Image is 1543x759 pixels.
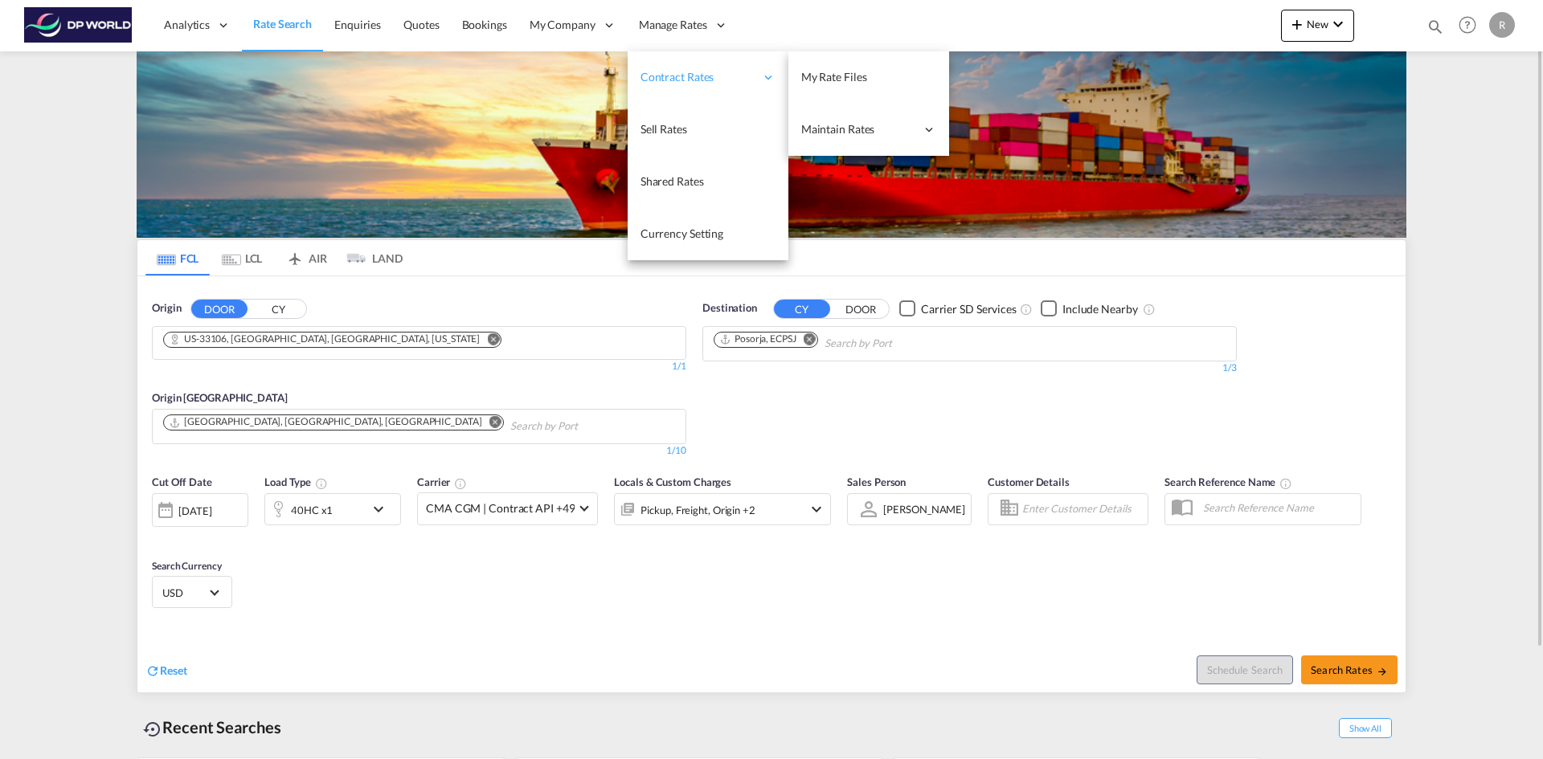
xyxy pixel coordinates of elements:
[338,240,403,275] md-tab-item: LAND
[628,156,788,208] a: Shared Rates
[161,410,669,439] md-chips-wrap: Chips container. Use arrow keys to select chips.
[1041,300,1138,317] md-checkbox: Checkbox No Ink
[253,17,312,31] span: Rate Search
[825,331,977,357] input: Chips input.
[702,300,757,316] span: Destination
[369,500,396,519] md-icon: icon-chevron-down
[614,475,731,488] span: Locals & Custom Charges
[161,327,514,355] md-chips-wrap: Chips container. Use arrow keys to select chips.
[641,122,687,136] span: Sell Rates
[628,51,788,104] div: Contract Rates
[530,17,596,33] span: My Company
[801,121,915,137] span: Maintain Rates
[334,18,381,31] span: Enquiries
[169,415,485,429] div: Press delete to remove this chip.
[264,475,328,488] span: Load Type
[711,327,984,357] md-chips-wrap: Chips container. Use arrow keys to select chips.
[1426,18,1444,35] md-icon: icon-magnify
[1279,477,1292,490] md-icon: Your search will be saved by the below given name
[641,226,723,240] span: Currency Setting
[152,300,181,316] span: Origin
[1281,10,1354,42] button: icon-plus 400-fgNewicon-chevron-down
[137,709,288,745] div: Recent Searches
[1197,655,1293,684] button: Note: By default Schedule search will only considerorigin ports, destination ports and cut off da...
[250,300,306,318] button: CY
[801,70,867,84] span: My Rate Files
[807,500,826,519] md-icon: icon-chevron-down
[1311,663,1388,676] span: Search Rates
[1287,18,1348,31] span: New
[285,249,305,261] md-icon: icon-airplane
[1062,301,1138,317] div: Include Nearby
[426,500,575,516] span: CMA CGM | Contract API +49
[291,499,333,521] div: 40HC x1
[1377,666,1388,677] md-icon: icon-arrow-right
[164,17,210,33] span: Analytics
[145,663,187,680] div: icon-refreshReset
[1164,475,1292,488] span: Search Reference Name
[145,240,210,275] md-tab-item: FCL
[143,720,162,739] md-icon: icon-backup-restore
[1143,303,1156,316] md-icon: Unchecked: Ignores neighbouring ports when fetching rates.Checked : Includes neighbouring ports w...
[882,497,967,520] md-select: Sales Person: Rosa Paczynski
[145,663,160,678] md-icon: icon-refresh
[191,300,248,318] button: DOOR
[152,360,686,373] div: 1/1
[921,301,1017,317] div: Carrier SD Services
[899,300,1017,317] md-checkbox: Checkbox No Ink
[169,333,483,346] div: Press delete to remove this chip.
[1301,655,1398,684] button: Search Ratesicon-arrow-right
[315,477,328,490] md-icon: icon-information-outline
[833,300,889,318] button: DOOR
[479,415,503,431] button: Remove
[1195,496,1361,520] input: Search Reference Name
[161,581,223,604] md-select: Select Currency: $ USDUnited States Dollar
[793,333,817,349] button: Remove
[1454,11,1489,40] div: Help
[152,524,164,546] md-datepicker: Select
[639,17,707,33] span: Manage Rates
[1022,497,1143,521] input: Enter Customer Details
[1489,12,1515,38] div: R
[1328,14,1348,34] md-icon: icon-chevron-down
[666,444,686,458] div: 1/10
[641,499,755,521] div: Pickup Freight Origin Destination Factory Stuffing
[614,493,831,525] div: Pickup Freight Origin Destination Factory Stuffingicon-chevron-down
[1339,718,1392,738] span: Show All
[1020,303,1033,316] md-icon: Unchecked: Search for CY (Container Yard) services for all selected carriers.Checked : Search for...
[145,240,403,275] md-pagination-wrapper: Use the left and right arrow keys to navigate between tabs
[883,503,965,516] div: [PERSON_NAME]
[510,414,663,439] input: Search by Port
[417,475,467,488] span: Carrier
[719,333,796,346] div: Posorja, ECPSJ
[210,240,274,275] md-tab-item: LCL
[152,560,222,572] span: Search Currency
[628,208,788,260] a: Currency Setting
[1454,11,1481,39] span: Help
[274,240,338,275] md-tab-item: AIR
[1426,18,1444,42] div: icon-magnify
[160,663,187,677] span: Reset
[162,586,207,600] span: USD
[641,69,755,85] span: Contract Rates
[178,504,211,518] div: [DATE]
[477,333,501,349] button: Remove
[137,276,1406,693] div: OriginDOOR CY Chips container. Use arrow keys to select chips.1/1Origin [GEOGRAPHIC_DATA] Chips c...
[403,18,439,31] span: Quotes
[719,333,800,346] div: Press delete to remove this chip.
[152,391,288,404] span: Origin [GEOGRAPHIC_DATA]
[169,415,482,429] div: Miami, FL, USMIA
[264,493,401,525] div: 40HC x1icon-chevron-down
[988,475,1069,488] span: Customer Details
[137,51,1406,238] img: LCL+%26+FCL+BACKGROUND.png
[152,493,248,527] div: [DATE]
[24,7,133,43] img: c08ca190194411f088ed0f3ba295208c.png
[454,477,467,490] md-icon: The selected Trucker/Carrierwill be displayed in the rate results If the rates are from another f...
[641,174,704,188] span: Shared Rates
[788,104,949,156] div: Maintain Rates
[774,300,830,318] button: CY
[702,361,1237,375] div: 1/3
[628,104,788,156] a: Sell Rates
[1287,14,1307,34] md-icon: icon-plus 400-fg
